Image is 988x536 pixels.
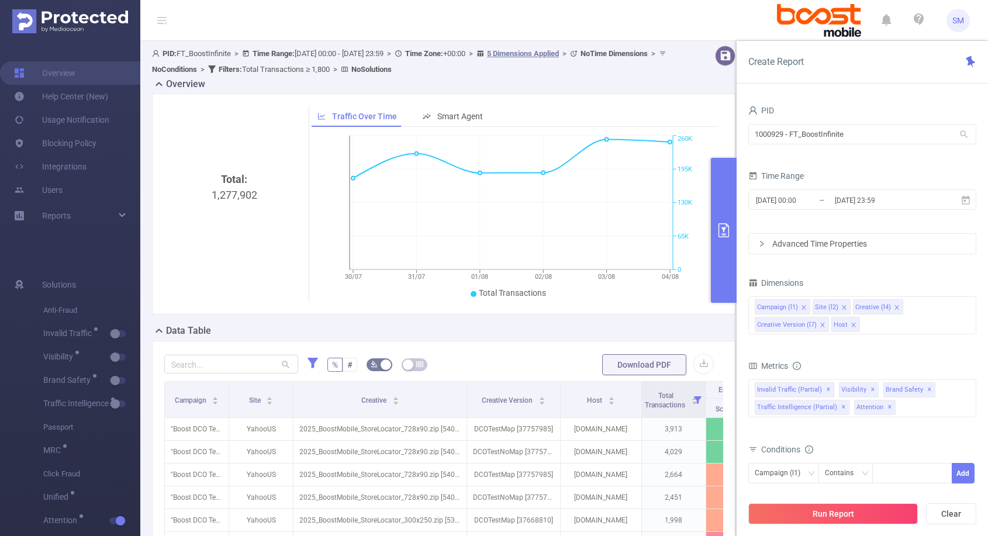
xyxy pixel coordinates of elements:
[229,418,293,440] p: YahooUS
[293,441,467,463] p: 2025_BoostMobile_StoreLocator_728x90.zip [5403590]
[405,49,443,58] b: Time Zone:
[755,299,810,314] li: Campaign (l1)
[757,300,798,315] div: Campaign (l1)
[801,305,807,312] i: icon: close
[761,445,813,454] span: Conditions
[535,273,552,281] tspan: 02/08
[862,470,869,478] i: icon: down
[963,302,970,309] i: icon: close-circle
[561,441,641,463] p: [DOMAIN_NAME]
[758,240,765,247] i: icon: right
[854,400,896,415] span: Attention
[642,486,706,509] p: 2,451
[538,395,545,399] i: icon: caret-up
[437,112,483,121] span: Smart Agent
[689,382,706,417] i: Filter menu
[266,395,273,402] div: Sort
[678,199,692,207] tspan: 130K
[926,503,976,524] button: Clear
[14,61,75,85] a: Overview
[43,399,113,407] span: Traffic Intelligence
[581,49,648,58] b: No Time Dimensions
[755,192,849,208] input: Start date
[716,405,735,413] span: Score
[330,65,341,74] span: >
[831,317,860,332] li: Host
[815,300,838,315] div: Site (l2)
[43,446,65,454] span: MRC
[482,396,534,404] span: Creative Version
[834,192,928,208] input: End date
[175,396,208,404] span: Campaign
[392,400,399,403] i: icon: caret-down
[212,395,219,402] div: Sort
[608,395,615,402] div: Sort
[165,509,229,531] p: "Boost DCO Test FY25" [280591]
[883,382,935,397] span: Brand Safety
[12,9,128,33] img: Protected Media
[43,493,72,501] span: Unified
[748,171,804,181] span: Time Range
[851,322,856,329] i: icon: close
[952,463,975,483] button: Add
[826,383,831,397] span: ✕
[755,382,834,397] span: Invalid Traffic (partial)
[42,211,71,220] span: Reports
[561,509,641,531] p: [DOMAIN_NAME]
[538,395,545,402] div: Sort
[416,361,423,368] i: icon: table
[229,441,293,463] p: YahooUS
[467,464,559,486] p: DCOTestMap [37757985]
[561,486,641,509] p: [DOMAIN_NAME]
[952,9,964,32] span: SM
[43,329,96,337] span: Invalid Traffic
[229,509,293,531] p: YahooUS
[749,234,976,254] div: icon: rightAdvanced Time Properties
[834,317,848,333] div: Host
[678,136,692,143] tspan: 260K
[748,503,918,524] button: Run Report
[293,486,467,509] p: 2025_BoostMobile_StoreLocator_728x90.zip [5403590]
[755,464,809,483] div: Campaign (l1)
[718,386,758,394] span: Engagement
[648,49,659,58] span: >
[645,392,687,409] span: Total Transactions
[471,273,488,281] tspan: 01/08
[467,509,559,531] p: DCOTestMap [37668810]
[642,441,706,463] p: 4,029
[165,464,229,486] p: "Boost DCO Test FY25" [280591]
[757,317,817,333] div: Creative Version (l7)
[467,486,559,509] p: DCOTestNoMap [37757984]
[870,383,875,397] span: ✕
[894,305,900,312] i: icon: close
[165,486,229,509] p: "Boost DCO Test FY25" [280591]
[408,273,425,281] tspan: 31/07
[43,516,81,524] span: Attention
[748,361,788,371] span: Metrics
[371,361,378,368] i: icon: bg-colors
[887,400,892,414] span: ✕
[169,171,299,368] div: 1,277,902
[14,85,108,108] a: Help Center (New)
[212,395,219,399] i: icon: caret-up
[165,418,229,440] p: "Boost DCO Test FY25" [280591]
[293,464,467,486] p: 2025_BoostMobile_StoreLocator_728x90.zip [5403590]
[221,173,247,185] b: Total:
[42,204,71,227] a: Reports
[755,317,829,332] li: Creative Version (l7)
[706,418,770,440] p: 42.46 %
[793,362,801,370] i: icon: info-circle
[841,305,847,312] i: icon: close
[165,441,229,463] p: "Boost DCO Test FY25" [280591]
[467,441,559,463] p: DCOTestNoMap [37757984]
[332,112,397,121] span: Traffic Over Time
[678,266,681,274] tspan: 0
[805,445,813,454] i: icon: info-circle
[14,108,109,132] a: Usage Notification
[43,462,140,486] span: Click Fraud
[808,470,815,478] i: icon: down
[345,273,362,281] tspan: 30/07
[152,49,669,74] span: FT_BoostInfinite [DATE] 00:00 - [DATE] 23:59 +00:00
[212,400,219,403] i: icon: caret-down
[559,49,570,58] span: >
